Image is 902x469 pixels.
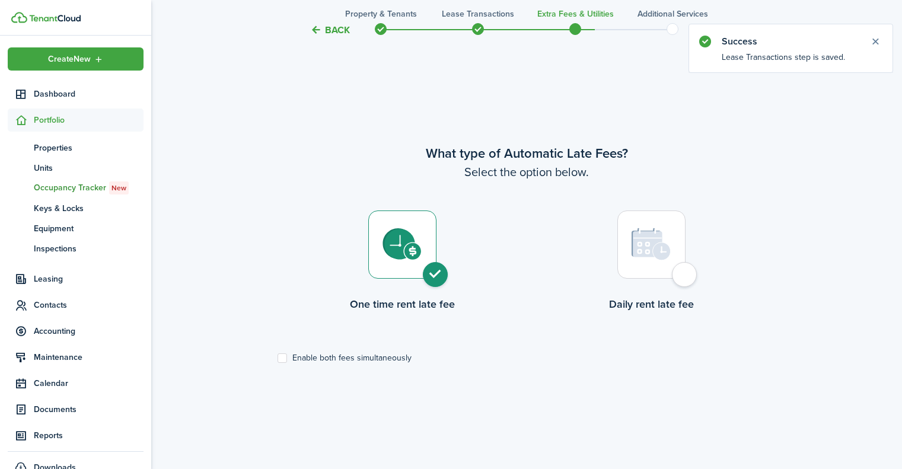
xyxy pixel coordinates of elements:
[722,34,858,49] notify-title: Success
[8,158,144,178] a: Units
[34,243,144,255] span: Inspections
[632,228,671,261] img: Daily rent late fee
[34,181,144,194] span: Occupancy Tracker
[537,8,614,20] h3: Extra fees & Utilities
[8,82,144,106] a: Dashboard
[8,178,144,198] a: Occupancy TrackerNew
[34,162,144,174] span: Units
[34,114,144,126] span: Portfolio
[8,424,144,447] a: Reports
[278,163,776,181] wizard-step-header-description: Select the option below.
[8,47,144,71] button: Open menu
[34,222,144,235] span: Equipment
[34,202,144,215] span: Keys & Locks
[689,51,893,72] notify-body: Lease Transactions step is saved.
[8,138,144,158] a: Properties
[345,8,417,20] h3: Property & Tenants
[34,325,144,337] span: Accounting
[111,183,126,193] span: New
[8,198,144,218] a: Keys & Locks
[34,142,144,154] span: Properties
[34,429,144,442] span: Reports
[527,296,776,312] control-radio-card-title: Daily rent late fee
[310,24,350,36] button: Back
[34,377,144,390] span: Calendar
[278,296,527,312] control-radio-card-title: One time rent late fee
[442,8,514,20] h3: Lease Transactions
[34,88,144,100] span: Dashboard
[34,351,144,363] span: Maintenance
[638,8,708,20] h3: Additional Services
[8,218,144,238] a: Equipment
[34,273,144,285] span: Leasing
[34,403,144,416] span: Documents
[383,228,422,260] img: One time rent late fee
[11,12,27,23] img: TenantCloud
[867,33,884,50] button: Close notify
[8,238,144,259] a: Inspections
[34,299,144,311] span: Contacts
[278,353,412,363] label: Enable both fees simultaneously
[278,143,776,163] wizard-step-header-title: What type of Automatic Late Fees?
[48,55,91,63] span: Create New
[29,15,81,22] img: TenantCloud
